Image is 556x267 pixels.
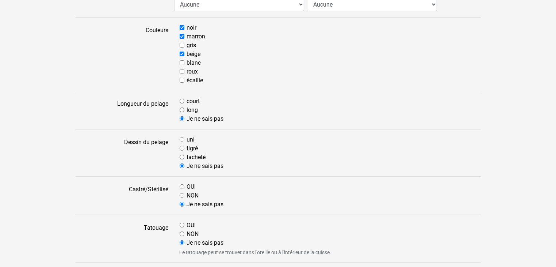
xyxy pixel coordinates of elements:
[180,99,184,104] input: court
[187,67,198,76] label: roux
[180,108,184,112] input: long
[187,41,196,50] label: gris
[187,162,224,170] label: Je ne sais pas
[180,163,184,168] input: Je ne sais pas
[187,221,196,230] label: OUI
[187,50,201,59] label: beige
[70,135,174,170] label: Dessin du pelage
[187,191,199,200] label: NON
[187,200,224,209] label: Je ne sais pas
[187,106,198,114] label: long
[187,59,201,67] label: blanc
[70,97,174,123] label: Longueur du pelage
[180,184,184,189] input: OUI
[187,23,197,32] label: noir
[180,146,184,151] input: tigré
[187,153,206,162] label: tacheté
[187,238,224,247] label: Je ne sais pas
[70,23,174,85] label: Couleurs
[180,202,184,207] input: Je ne sais pas
[187,114,224,123] label: Je ne sais pas
[180,232,184,236] input: NON
[70,183,174,209] label: Castré/Stérilisé
[187,97,200,106] label: court
[187,230,199,238] label: NON
[180,193,184,198] input: NON
[180,155,184,159] input: tacheté
[180,137,184,142] input: uni
[187,135,195,144] label: uni
[187,76,203,85] label: écaille
[70,221,174,256] label: Tatouage
[187,32,206,41] label: marron
[180,240,184,245] input: Je ne sais pas
[187,183,196,191] label: OUI
[180,116,184,121] input: Je ne sais pas
[180,249,481,256] small: Le tatouage peut se trouver dans l'oreille ou à l'intérieur de la cuisse.
[180,223,184,227] input: OUI
[187,144,198,153] label: tigré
